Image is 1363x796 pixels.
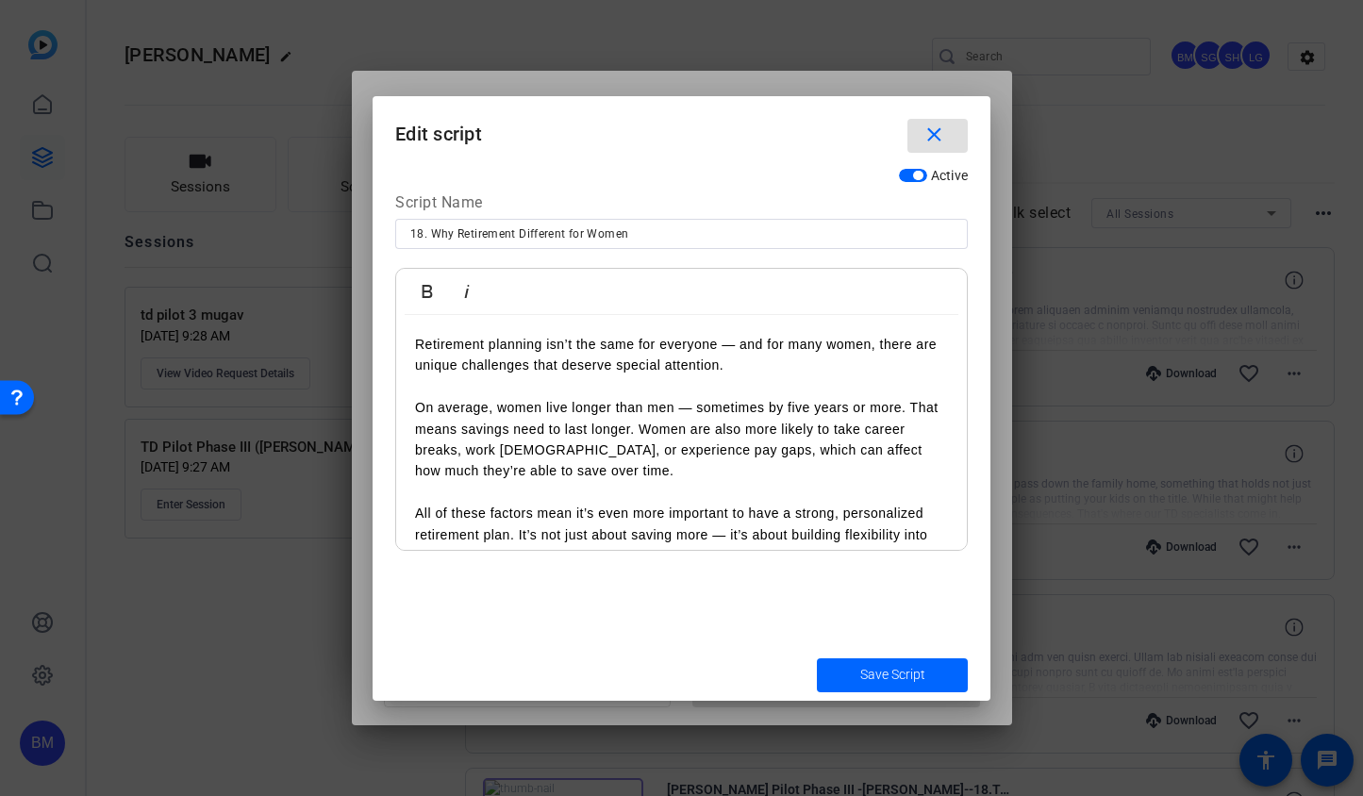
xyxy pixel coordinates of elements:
p: Retirement planning isn’t the same for everyone — and for many women, there are unique challenges... [415,334,948,376]
mat-icon: close [923,124,946,147]
p: All of these factors mean it’s even more important to have a strong, personalized retirement plan... [415,503,948,588]
button: Bold (⌘B) [409,273,445,310]
div: Script Name [395,191,968,220]
button: Italic (⌘I) [449,273,485,310]
button: Save Script [817,658,968,692]
input: Enter Script Name [410,223,953,245]
p: On average, women live longer than men — sometimes by five years or more. That means savings need... [415,397,948,482]
span: Save Script [860,665,925,685]
span: Active [931,168,969,183]
h1: Edit script [373,96,990,158]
